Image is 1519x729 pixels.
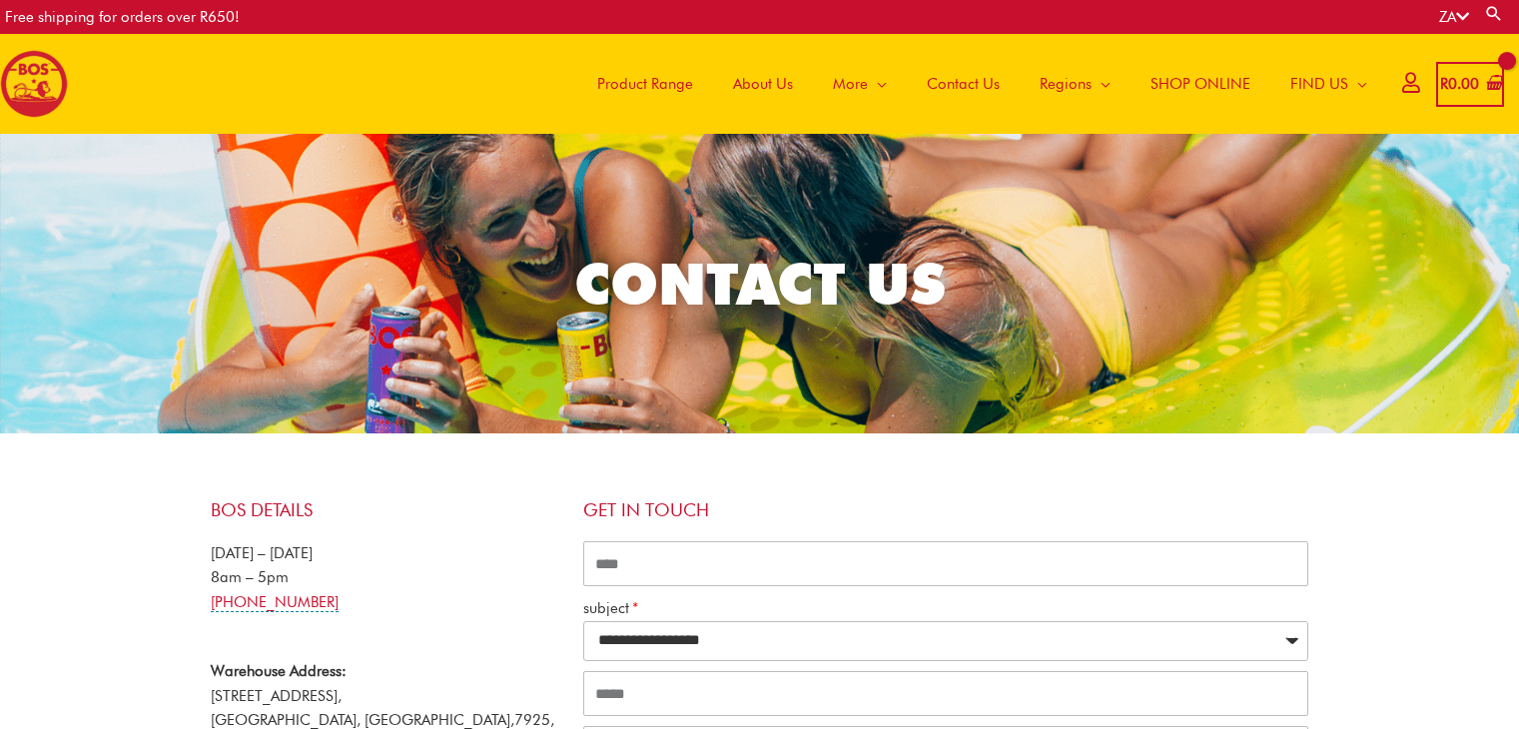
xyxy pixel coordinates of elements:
[202,247,1317,321] h2: CONTACT US
[713,34,813,134] a: About Us
[907,34,1020,134] a: Contact Us
[733,54,793,114] span: About Us
[211,544,313,562] span: [DATE] – [DATE]
[577,34,713,134] a: Product Range
[583,499,1309,521] h4: Get in touch
[1440,75,1448,93] span: R
[583,596,638,621] label: subject
[1290,54,1348,114] span: FIND US
[211,662,347,680] strong: Warehouse Address:
[813,34,907,134] a: More
[597,54,693,114] span: Product Range
[1020,34,1131,134] a: Regions
[1484,4,1504,23] a: Search button
[1040,54,1092,114] span: Regions
[1436,62,1504,107] a: View Shopping Cart, empty
[211,499,563,521] h4: BOS Details
[1439,8,1469,26] a: ZA
[927,54,1000,114] span: Contact Us
[211,568,289,586] span: 8am – 5pm
[211,593,339,612] a: [PHONE_NUMBER]
[211,687,342,705] span: [STREET_ADDRESS],
[1150,54,1250,114] span: SHOP ONLINE
[562,34,1387,134] nav: Site Navigation
[833,54,868,114] span: More
[1131,34,1270,134] a: SHOP ONLINE
[1440,75,1479,93] bdi: 0.00
[211,711,514,729] span: [GEOGRAPHIC_DATA], [GEOGRAPHIC_DATA],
